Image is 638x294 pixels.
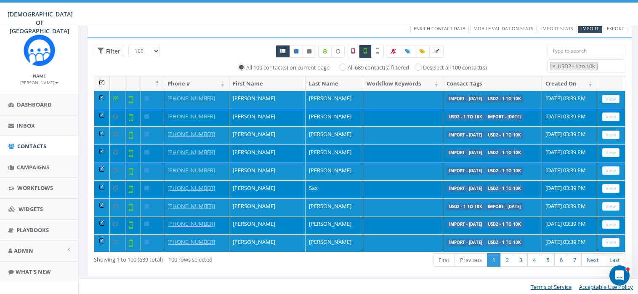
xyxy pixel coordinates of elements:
[602,202,619,211] a: View
[167,184,215,192] a: [PHONE_NUMBER]
[167,202,215,210] a: [PHONE_NUMBER]
[604,253,625,267] a: Last
[531,283,572,291] a: Terms of Service
[500,253,514,267] a: 2
[17,122,35,129] span: Inbox
[420,48,425,55] span: Update Tags
[581,253,604,267] a: Next
[229,126,306,144] td: [PERSON_NAME]
[306,109,363,127] td: [PERSON_NAME]
[16,226,49,234] span: Playbooks
[347,45,359,58] label: Not a Mobile
[24,35,55,66] img: Rally_Corp_Icon.png
[306,91,363,109] td: [PERSON_NAME]
[542,180,597,198] td: [DATE] 03:39 PM
[246,64,330,72] label: All 100 contact(s) on current page
[167,238,215,246] a: [PHONE_NUMBER]
[306,76,363,91] th: Last Name
[229,198,306,216] td: [PERSON_NAME]
[306,144,363,163] td: [PERSON_NAME]
[542,234,597,252] td: [DATE] 03:39 PM
[229,109,306,127] td: [PERSON_NAME]
[542,109,597,127] td: [DATE] 03:39 PM
[290,45,303,58] a: Active
[447,167,484,175] label: Import - [DATE]
[447,239,484,246] label: Import - [DATE]
[167,220,215,227] a: [PHONE_NUMBER]
[168,256,213,263] span: 100 rows selected
[447,221,484,228] label: Import - [DATE]
[94,252,308,264] div: Showing 1 to 100 (689 total)
[538,24,577,33] a: Import Stats
[609,265,630,286] iframe: Intercom live chat
[486,131,524,139] label: USD2 - 1 to 10k
[371,45,384,58] label: Not Validated
[557,62,597,70] span: USD2 - 1 to 10k
[20,78,58,86] a: [PERSON_NAME]
[602,148,619,157] a: View
[167,130,215,138] a: [PHONE_NUMBER]
[470,24,537,33] a: Mobile Validation Stats
[104,47,120,55] span: Filter
[306,198,363,216] td: [PERSON_NAME]
[541,253,555,267] a: 5
[447,185,484,192] label: Import - [DATE]
[405,48,411,55] span: Add Tags
[542,126,597,144] td: [DATE] 03:39 PM
[348,64,409,72] label: All 689 contact(s) filtered
[542,216,597,234] td: [DATE] 03:39 PM
[514,253,528,267] a: 3
[447,113,484,121] label: USD2 - 1 to 10k
[318,45,332,58] label: Data Enriched
[17,163,49,171] span: Campaigns
[16,268,51,275] span: What's New
[14,247,33,254] span: Admin
[447,95,484,103] label: Import - [DATE]
[554,253,568,267] a: 6
[306,216,363,234] td: [PERSON_NAME]
[229,91,306,109] td: [PERSON_NAME]
[410,24,469,33] a: Enrich Contact Data
[447,149,484,157] label: Import - [DATE]
[306,126,363,144] td: [PERSON_NAME]
[602,112,619,121] a: View
[17,142,46,150] span: Contacts
[542,91,597,109] td: [DATE] 03:39 PM
[276,45,290,58] a: All contacts
[550,62,598,71] li: USD2 - 1 to 10k
[602,238,619,247] a: View
[391,48,396,55] span: Bulk Opt Out
[306,163,363,181] td: [PERSON_NAME]
[486,203,524,211] label: Import - [DATE]
[486,113,524,121] label: Import - [DATE]
[581,25,599,32] span: Import
[229,180,306,198] td: [PERSON_NAME]
[486,95,524,103] label: USD2 - 1 to 10k
[550,62,557,70] button: Remove item
[423,64,487,72] label: Deselect all 100 contact(s)
[229,163,306,181] td: [PERSON_NAME]
[294,49,298,54] i: This phone number is subscribed and will receive texts.
[527,253,541,267] a: 4
[331,45,345,58] label: Data not Enriched
[581,25,599,32] span: CSV files only
[17,184,53,192] span: Workflows
[443,76,542,91] th: Contact Tags
[229,144,306,163] td: [PERSON_NAME]
[164,76,229,91] th: Phone #: activate to sort column ascending
[167,148,215,156] a: [PHONE_NUMBER]
[602,131,619,139] a: View
[487,253,501,267] a: 1
[363,76,443,91] th: Workflow Keywords: activate to sort column ascending
[306,180,363,198] td: Sax
[229,234,306,252] td: [PERSON_NAME]
[602,95,619,104] a: View
[433,253,455,267] a: First
[603,24,627,33] a: Export
[578,24,602,33] a: Import
[455,253,487,267] a: Previous
[229,216,306,234] td: [PERSON_NAME]
[307,49,311,54] i: This phone number is unsubscribed and has opted-out of all texts.
[486,221,524,228] label: USD2 - 1 to 10k
[359,45,372,58] label: Validated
